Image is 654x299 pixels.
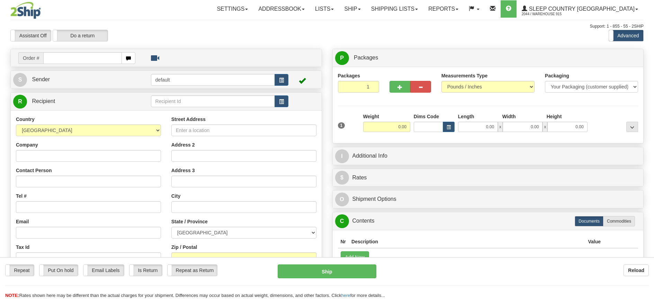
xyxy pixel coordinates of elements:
[171,218,208,225] label: State / Province
[338,72,360,79] label: Packages
[363,113,379,120] label: Weight
[335,214,641,228] a: CContents
[609,30,643,41] label: Advanced
[498,122,503,132] span: x
[335,171,349,185] span: $
[16,193,27,199] label: Tel #
[603,216,635,226] label: Commodities
[32,76,50,82] span: Sender
[338,122,345,129] span: 1
[335,51,641,65] a: P Packages
[11,30,51,41] label: Assistant Off
[171,141,195,148] label: Address 2
[171,244,197,251] label: Zip / Postal
[39,265,78,276] label: Put On hold
[212,0,253,18] a: Settings
[338,235,349,248] th: Nr
[441,72,488,79] label: Measurements Type
[543,122,547,132] span: x
[13,94,135,109] a: R Recipient
[253,0,310,18] a: Addressbook
[6,265,34,276] label: Repeat
[151,95,275,107] input: Recipient Id
[10,2,41,19] img: logo2044.jpg
[517,0,643,18] a: Sleep Country [GEOGRAPHIC_DATA] 2044 / Warehouse 915
[16,218,29,225] label: Email
[83,265,124,276] label: Email Labels
[16,167,52,174] label: Contact Person
[335,51,349,65] span: P
[458,113,474,120] label: Length
[341,293,350,298] a: here
[16,244,29,251] label: Tax Id
[18,52,43,64] span: Order #
[335,214,349,228] span: C
[349,235,585,248] th: Description
[171,124,316,136] input: Enter a location
[129,265,162,276] label: Is Return
[575,216,603,226] label: Documents
[626,122,638,132] div: ...
[335,149,641,163] a: IAdditional Info
[502,113,516,120] label: Width
[638,114,653,185] iframe: chat widget
[339,0,366,18] a: Ship
[335,171,641,185] a: $Rates
[585,235,603,248] th: Value
[341,251,369,263] button: Add New
[547,113,562,120] label: Height
[16,141,38,148] label: Company
[527,6,635,12] span: Sleep Country [GEOGRAPHIC_DATA]
[624,264,649,276] button: Reload
[16,116,35,123] label: Country
[335,192,641,206] a: OShipment Options
[13,73,151,87] a: S Sender
[171,116,206,123] label: Street Address
[354,55,378,60] span: Packages
[628,268,644,273] b: Reload
[545,72,569,79] label: Packaging
[335,149,349,163] span: I
[151,74,275,86] input: Sender Id
[366,0,423,18] a: Shipping lists
[310,0,339,18] a: Lists
[423,0,464,18] a: Reports
[522,11,574,18] span: 2044 / Warehouse 915
[32,98,55,104] span: Recipient
[278,264,376,278] button: Ship
[5,293,19,298] span: NOTE:
[168,265,217,276] label: Repeat as Return
[13,73,27,87] span: S
[335,193,349,206] span: O
[53,30,108,41] label: Do a return
[414,113,439,120] label: Dims Code
[171,167,195,174] label: Address 3
[171,193,180,199] label: City
[10,24,644,29] div: Support: 1 - 855 - 55 - 2SHIP
[13,95,27,109] span: R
